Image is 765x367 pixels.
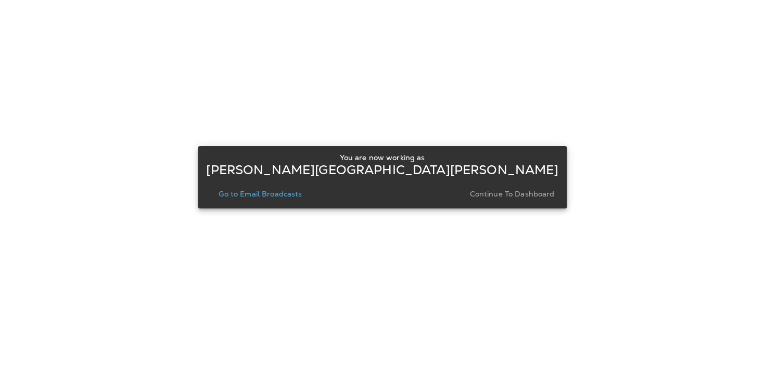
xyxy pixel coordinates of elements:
[219,190,302,198] p: Go to Email Broadcasts
[466,187,559,201] button: Continue to Dashboard
[206,166,558,174] p: [PERSON_NAME][GEOGRAPHIC_DATA][PERSON_NAME]
[340,153,425,162] p: You are now working as
[214,187,306,201] button: Go to Email Broadcasts
[470,190,555,198] p: Continue to Dashboard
